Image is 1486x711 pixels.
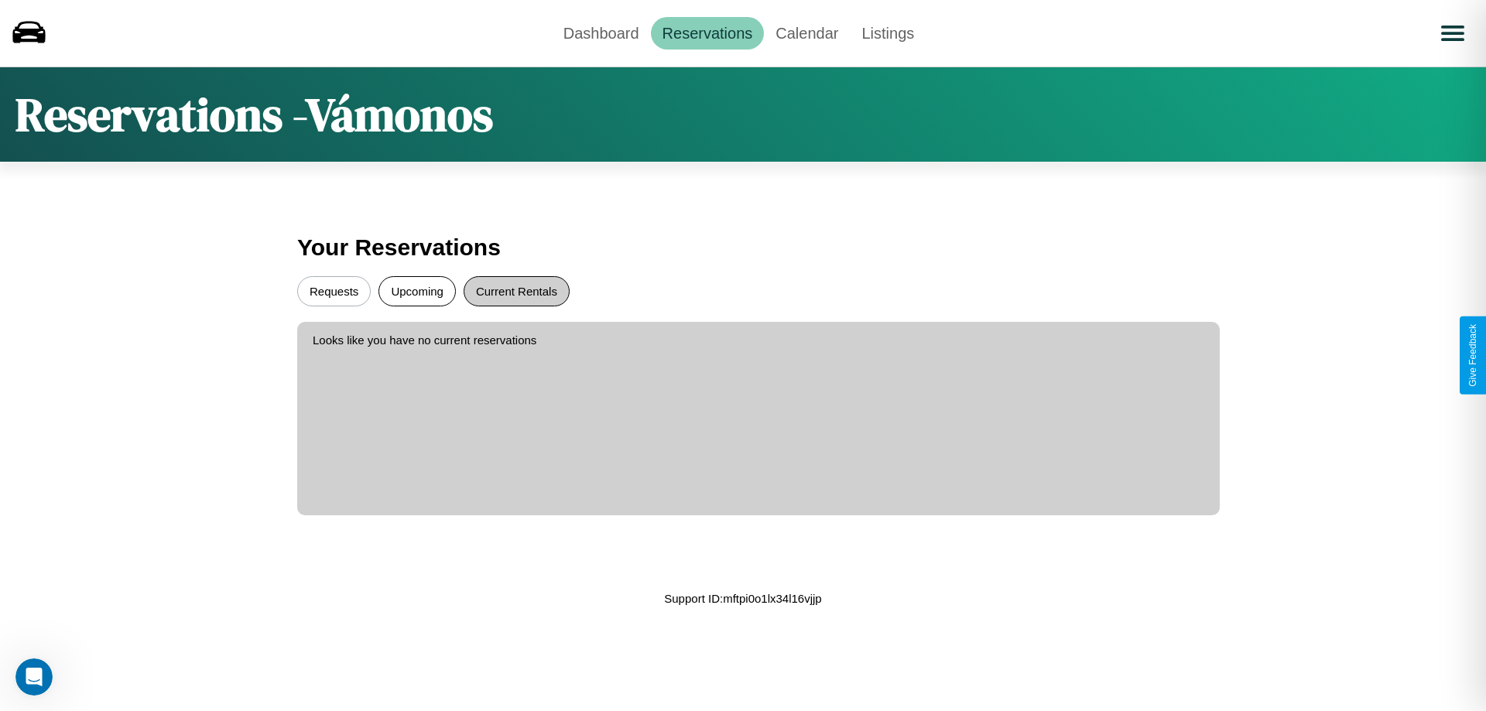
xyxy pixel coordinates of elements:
a: Listings [850,17,926,50]
a: Dashboard [552,17,651,50]
button: Upcoming [378,276,456,306]
button: Current Rentals [464,276,570,306]
div: Give Feedback [1467,324,1478,387]
a: Calendar [764,17,850,50]
button: Requests [297,276,371,306]
p: Looks like you have no current reservations [313,330,1204,350]
h3: Your Reservations [297,227,1189,268]
a: Reservations [651,17,765,50]
button: Open menu [1431,12,1474,55]
h1: Reservations - Vámonos [15,83,493,146]
p: Support ID: mftpi0o1lx34l16vjjp [664,588,821,609]
iframe: Intercom live chat [15,658,53,696]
